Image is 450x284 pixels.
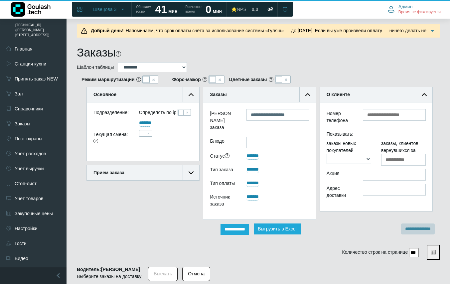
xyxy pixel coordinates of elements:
div: Тип заказа [205,165,241,176]
div: ⭐ [231,6,246,12]
img: collapse [305,92,310,97]
span: NPS [237,7,246,12]
div: Статус [205,152,241,162]
button: Выехать [148,267,178,281]
label: Шаблон таблицы [77,64,114,71]
b: Прием заказа [93,170,124,175]
img: Логотип компании Goulash.tech [11,2,51,17]
span: ₽ [270,6,273,12]
img: collapse [189,170,194,175]
label: Количество строк на странице [342,249,408,256]
span: мин [213,9,222,14]
div: Тип оплаты [205,179,241,189]
div: Подразделение: [88,109,134,119]
a: 0 ₽ [263,3,277,15]
span: Админ [398,4,413,10]
img: Предупреждение [81,28,87,34]
span: Обещаем гостю [136,5,151,14]
a: ⭐NPS 0,0 [227,3,262,15]
strong: 0 [206,3,212,15]
b: О клиенте [327,92,350,97]
b: Цветные заказы [229,76,267,83]
span: Напоминаем, что срок оплаты счёта за использование системы «Гуляш» — до [DATE]. Если вы уже произ... [89,28,426,47]
label: Определять по ip [139,109,177,116]
div: Выберите заказы на доставку [77,273,141,280]
span: 0,0 [252,6,258,12]
b: Основное [93,92,116,97]
div: Источник заказа [205,193,241,210]
button: Швецова 3 [89,4,129,15]
b: Водитель: [77,267,140,272]
h1: Заказы [77,46,116,60]
button: Админ Время не фиксируется [384,2,445,16]
div: Текущая смена: [88,130,134,147]
button: Выгрузить в Excel [254,223,301,234]
span: Время не фиксируется [398,10,441,15]
img: collapse [189,92,194,97]
a: Обещаем гостю 41 мин Расчетное время 0 мин [132,3,226,15]
b: Форс-мажор [172,76,201,83]
b: Режим маршрутизации [81,76,135,83]
span: 0 [267,6,270,12]
button: Отмена [182,267,210,281]
span: мин [168,9,177,14]
img: collapse [422,92,427,97]
div: Адрес доставки [322,184,358,201]
label: Блюдо [205,137,241,148]
div: Акция [322,169,358,181]
strong: 41 [155,3,167,15]
span: Расчетное время [185,5,201,14]
label: [PERSON_NAME] заказа [205,109,241,133]
b: Добрый день! [91,28,124,33]
div: Показывать: [322,130,431,140]
div: Номер телефона [322,109,358,126]
div: заказы, клиентов вернувшихся за [376,140,431,166]
span: [PERSON_NAME] [101,267,140,272]
b: Заказы [210,92,226,97]
span: Швецова 3 [93,6,116,12]
img: Подробнее [429,28,436,34]
div: заказы новых покупателей [322,140,376,166]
